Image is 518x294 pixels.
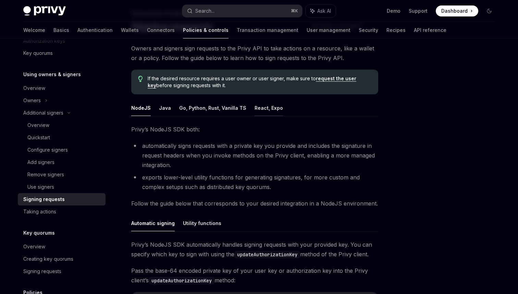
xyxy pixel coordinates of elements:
[23,84,45,92] div: Overview
[183,215,221,231] button: Utility functions
[179,100,246,116] button: Go, Python, Rust, Vanilla TS
[148,75,371,89] span: If the desired resource requires a user owner or user signer, make sure to before signing request...
[23,109,63,117] div: Additional signers
[18,253,106,265] a: Creating key quorums
[237,22,298,38] a: Transaction management
[291,8,298,14] span: ⌘ K
[18,119,106,131] a: Overview
[23,267,61,275] div: Signing requests
[53,22,69,38] a: Basics
[27,146,68,154] div: Configure signers
[27,183,54,191] div: Use signers
[18,156,106,168] a: Add signers
[436,5,478,16] a: Dashboard
[131,44,378,63] span: Owners and signers sign requests to the Privy API to take actions on a resource, like a wallet or...
[255,100,283,116] button: React, Expo
[414,22,446,38] a: API reference
[23,70,81,79] h5: Using owners & signers
[23,6,66,16] img: dark logo
[23,22,45,38] a: Welcome
[131,173,378,192] li: exports lower-level utility functions for generating signatures, for more custom and complex setu...
[23,243,45,251] div: Overview
[23,229,55,237] h5: Key quorums
[131,199,378,208] span: Follow the guide below that corresponds to your desired integration in a NodeJS environment.
[131,266,378,285] span: Pass the base-64 encoded private key of your user key or authorization key into the Privy client’...
[23,96,41,105] div: Owners
[409,8,428,14] a: Support
[484,5,495,16] button: Toggle dark mode
[27,158,54,166] div: Add signers
[234,251,300,258] code: updateAuthorizationKey
[159,100,171,116] button: Java
[138,76,143,82] svg: Tip
[18,168,106,181] a: Remove signers
[18,205,106,218] a: Taking actions
[18,193,106,205] a: Signing requests
[306,5,336,17] button: Ask AI
[131,215,175,231] button: Automatic signing
[18,47,106,59] a: Key quorums
[359,22,378,38] a: Security
[149,277,214,284] code: updateAuthorizationKey
[27,133,50,142] div: Quickstart
[131,240,378,259] span: Privy’s NodeJS SDK automatically handles signing requests with your provided key. You can specify...
[386,22,406,38] a: Recipes
[307,22,350,38] a: User management
[18,265,106,278] a: Signing requests
[195,7,214,15] div: Search...
[18,240,106,253] a: Overview
[18,144,106,156] a: Configure signers
[23,49,53,57] div: Key quorums
[121,22,139,38] a: Wallets
[23,255,73,263] div: Creating key quorums
[77,22,113,38] a: Authentication
[131,125,378,134] span: Privy’s NodeJS SDK both:
[131,100,151,116] button: NodeJS
[131,141,378,170] li: automatically signs requests with a private key you provide and includes the signature in request...
[317,8,331,14] span: Ask AI
[182,5,302,17] button: Search...⌘K
[183,22,229,38] a: Policies & controls
[27,121,49,129] div: Overview
[18,131,106,144] a: Quickstart
[23,208,56,216] div: Taking actions
[147,22,175,38] a: Connectors
[27,170,64,179] div: Remove signers
[18,82,106,94] a: Overview
[18,181,106,193] a: Use signers
[23,195,65,203] div: Signing requests
[387,8,400,14] a: Demo
[441,8,468,14] span: Dashboard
